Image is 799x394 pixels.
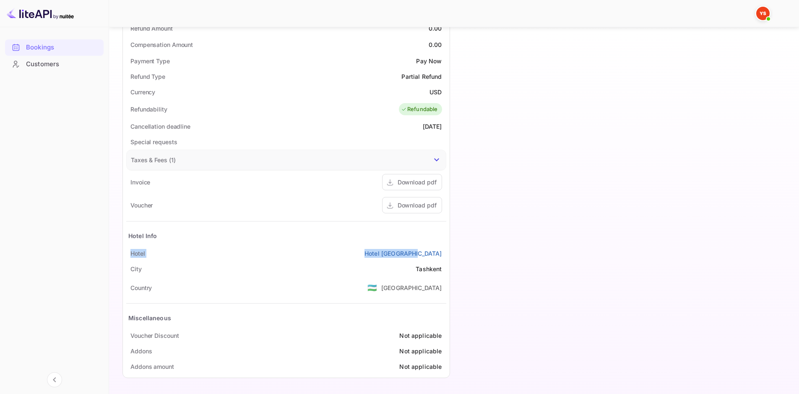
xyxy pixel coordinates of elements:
a: Bookings [5,39,104,55]
div: Miscellaneous [128,314,171,322]
div: Download pdf [398,201,437,210]
div: Download pdf [398,178,437,187]
div: Customers [26,60,99,69]
div: Bookings [26,43,99,52]
div: Refundable [401,105,438,114]
div: Refundability [130,105,167,114]
div: Compensation Amount [130,40,193,49]
div: Addons amount [130,362,174,371]
div: Not applicable [399,347,442,355]
a: Hotel [GEOGRAPHIC_DATA] [364,249,442,258]
div: Bookings [5,39,104,56]
div: Taxes & Fees ( 1 ) [131,156,175,164]
div: Country [130,283,152,292]
div: Partial Refund [401,72,442,81]
div: Refund Amount [130,24,173,33]
div: Refund Type [130,72,165,81]
div: Not applicable [399,331,442,340]
div: Invoice [130,178,150,187]
div: [DATE] [423,122,442,131]
div: Addons [130,347,152,355]
span: United States [367,280,377,295]
div: Pay Now [416,57,442,65]
a: Customers [5,56,104,72]
div: Special requests [130,137,177,146]
div: Taxes & Fees (1) [127,150,446,170]
div: Not applicable [399,362,442,371]
div: Currency [130,88,155,96]
div: 0.00 [429,24,442,33]
div: Voucher [130,201,153,210]
button: Collapse navigation [47,372,62,387]
div: Customers [5,56,104,73]
img: Yandex Support [756,7,770,20]
div: Tashkent [416,264,442,273]
div: City [130,264,142,273]
div: Hotel Info [128,231,157,240]
div: Payment Type [130,57,170,65]
img: LiteAPI logo [7,7,74,20]
div: 0.00 [429,40,442,49]
div: Voucher Discount [130,331,179,340]
div: [GEOGRAPHIC_DATA] [381,283,442,292]
div: USD [429,88,442,96]
div: Cancellation deadline [130,122,190,131]
div: Hotel [130,249,145,258]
